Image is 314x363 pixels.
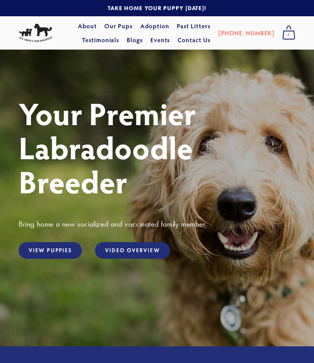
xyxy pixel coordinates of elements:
[95,242,170,259] a: Video Overview
[19,242,82,259] a: View Puppies
[140,19,169,33] a: Adoption
[127,33,143,47] a: Blogs
[78,19,97,33] a: About
[178,33,210,47] a: Contact Us
[104,19,133,33] a: Our Pups
[82,33,119,47] a: Testimonials
[150,33,170,47] a: Events
[19,219,295,229] h3: Bring home a new socialized and vaccinated family member.
[218,26,274,40] a: [PHONE_NUMBER]
[19,96,295,198] h1: Your Premier Labradoodle Breeder
[177,22,210,30] a: Past Litters
[278,23,299,43] a: 0 items in cart
[282,30,295,40] span: 0
[19,24,52,43] img: All About The Doodles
